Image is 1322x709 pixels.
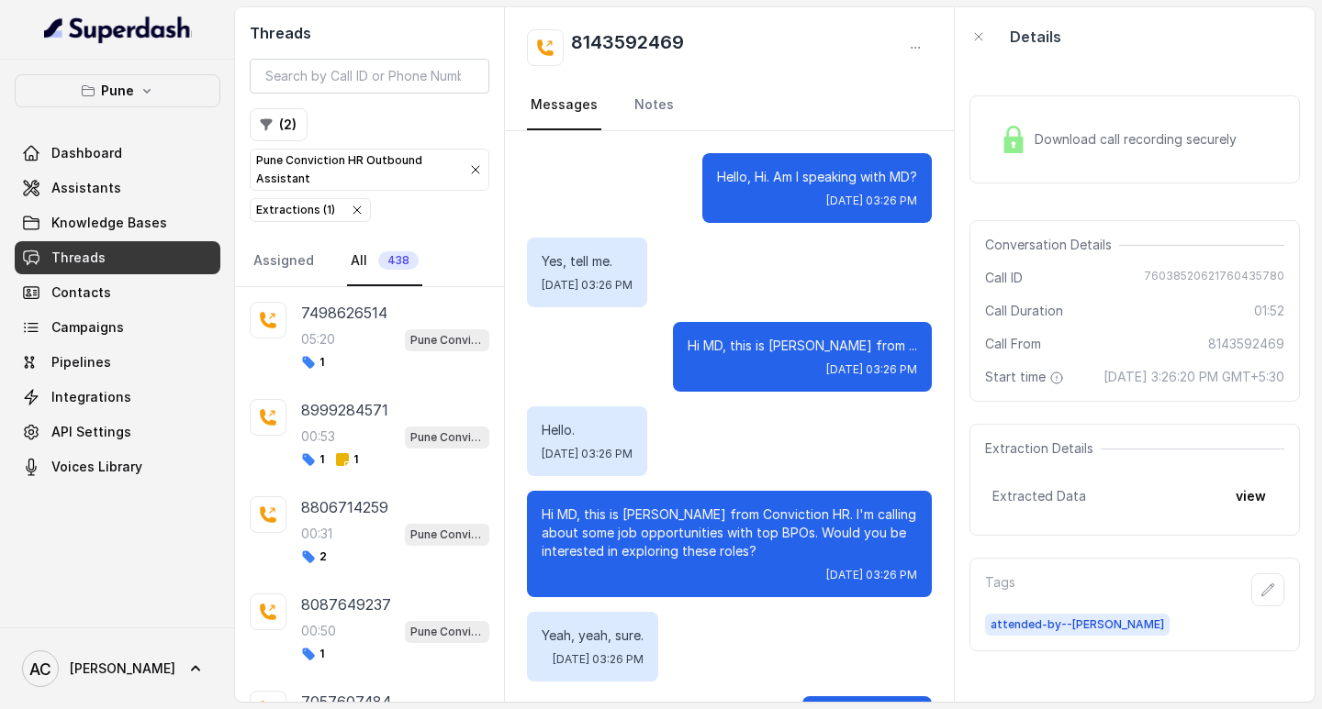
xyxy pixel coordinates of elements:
a: Assigned [250,237,318,286]
p: Details [1010,26,1061,48]
p: Yeah, yeah, sure. [542,626,644,645]
a: Contacts [15,276,220,309]
span: Assistants [51,179,121,197]
span: 2 [301,549,327,564]
button: Pune [15,74,220,107]
p: Hello. [542,421,633,439]
button: Extractions (1) [250,198,371,222]
span: Contacts [51,283,111,302]
span: Knowledge Bases [51,214,167,232]
p: Pune Conviction HR Outbound Assistant [410,331,484,349]
img: Lock Icon [1000,126,1027,153]
span: 1 [301,452,324,467]
span: [DATE] 03:26 PM [826,568,917,582]
span: Integrations [51,388,131,406]
span: [DATE] 03:26 PM [553,652,644,667]
span: Voices Library [51,458,142,476]
a: API Settings [15,415,220,449]
button: (2) [250,108,308,141]
a: Integrations [15,381,220,414]
a: Pipelines [15,346,220,379]
span: [DATE] 03:26 PM [542,278,633,293]
a: Campaigns [15,311,220,344]
p: 8806714259 [301,496,388,518]
p: Tags [985,573,1015,606]
a: Messages [527,81,601,130]
a: All438 [347,237,422,286]
span: Extraction Details [985,439,1101,458]
p: 00:53 [301,427,335,446]
h2: 8143592469 [571,29,684,66]
p: Yes, tell me. [542,252,633,271]
span: API Settings [51,423,131,441]
p: Pune Conviction HR Outbound Assistant [410,428,484,447]
span: Conversation Details [985,236,1119,254]
span: 76038520621760435780 [1144,269,1284,287]
a: Voices Library [15,450,220,483]
p: 8087649237 [301,593,391,615]
span: [DATE] 03:26 PM [826,194,917,208]
span: Pipelines [51,353,111,371]
p: Pune Conviction HR Outbound Assistant [410,526,484,544]
a: Assistants [15,172,220,205]
p: 7498626514 [301,302,387,324]
img: light.svg [44,15,192,44]
input: Search by Call ID or Phone Number [250,59,489,94]
span: [DATE] 3:26:20 PM GMT+5:30 [1104,368,1284,386]
span: Download call recording securely [1035,130,1244,149]
nav: Tabs [250,237,489,286]
p: Hi MD, this is [PERSON_NAME] from Conviction HR. I'm calling about some job opportunities with to... [542,505,917,560]
p: 8999284571 [301,399,388,421]
span: Start time [985,368,1068,386]
a: Dashboard [15,137,220,170]
nav: Tabs [527,81,932,130]
span: Call Duration [985,302,1063,320]
span: Campaigns [51,318,124,337]
h2: Threads [250,22,489,44]
p: Pune [101,80,134,102]
span: 1 [301,355,324,370]
a: [PERSON_NAME] [15,643,220,694]
span: [DATE] 03:26 PM [542,447,633,461]
span: 01:52 [1254,302,1284,320]
span: 438 [378,251,419,270]
text: AC [29,659,51,679]
p: 05:20 [301,330,335,349]
span: 1 [301,647,324,661]
span: 1 [335,452,358,467]
span: 8143592469 [1208,335,1284,353]
span: Threads [51,249,106,267]
p: Hello, Hi. Am I speaking with MD? [717,168,917,186]
p: Pune Conviction HR Outbound Assistant [410,623,484,641]
span: Call From [985,335,1041,353]
span: Call ID [985,269,1023,287]
div: Extractions ( 1 ) [256,201,335,219]
a: Knowledge Bases [15,206,220,239]
p: 00:50 [301,622,336,640]
span: Extracted Data [992,487,1086,505]
button: Pune Conviction HR Outbound Assistant [250,149,489,191]
button: view [1225,480,1277,513]
p: 00:31 [301,525,332,543]
span: [DATE] 03:26 PM [826,362,917,377]
a: Notes [631,81,678,130]
span: attended-by--[PERSON_NAME] [985,614,1170,636]
span: Dashboard [51,144,122,162]
a: Threads [15,241,220,274]
p: Hi MD, this is [PERSON_NAME] from ... [688,337,917,355]
p: Pune Conviction HR Outbound Assistant [256,151,454,188]
span: [PERSON_NAME] [70,659,175,678]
